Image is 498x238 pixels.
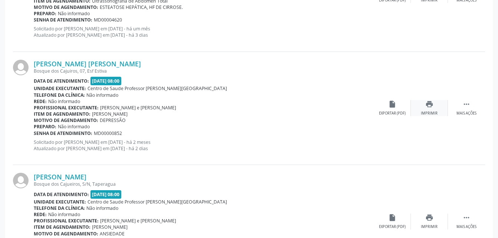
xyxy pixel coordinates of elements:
[34,68,374,74] div: Bosque dos Cajuiros, 07, Esf Estiva
[100,218,176,224] span: [PERSON_NAME] e [PERSON_NAME]
[379,224,406,229] div: Exportar (PDF)
[13,60,29,75] img: img
[58,123,90,130] span: Não informado
[100,4,183,10] span: ESTEATOSE HEPÁTICA, HF DE CIRROSE.
[34,139,374,152] p: Solicitado por [PERSON_NAME] em [DATE] - há 2 meses Atualizado por [PERSON_NAME] em [DATE] - há 2...
[34,211,47,218] b: Rede:
[34,17,92,23] b: Senha de atendimento:
[94,130,122,136] span: MD00000852
[90,77,122,85] span: [DATE] 08:00
[34,10,56,17] b: Preparo:
[34,123,56,130] b: Preparo:
[34,173,86,181] a: [PERSON_NAME]
[34,205,85,211] b: Telefone da clínica:
[34,130,92,136] b: Senha de atendimento:
[388,214,396,222] i: insert_drive_file
[88,199,227,205] span: Centro de Saude Professor [PERSON_NAME][GEOGRAPHIC_DATA]
[86,92,118,98] span: Não informado
[425,100,433,108] i: print
[462,100,471,108] i: 
[456,224,476,229] div: Mais ações
[100,105,176,111] span: [PERSON_NAME] e [PERSON_NAME]
[34,60,141,68] a: [PERSON_NAME] [PERSON_NAME]
[462,214,471,222] i: 
[100,117,126,123] span: DEPRESSÃO
[92,224,128,230] span: [PERSON_NAME]
[379,111,406,116] div: Exportar (PDF)
[421,224,438,229] div: Imprimir
[388,100,396,108] i: insert_drive_file
[34,105,99,111] b: Profissional executante:
[34,181,374,187] div: Bosque dos Cajueiros, S/N, Taperagua
[88,85,227,92] span: Centro de Saude Professor [PERSON_NAME][GEOGRAPHIC_DATA]
[58,10,90,17] span: Não informado
[34,191,89,198] b: Data de atendimento:
[34,218,99,224] b: Profissional executante:
[13,173,29,188] img: img
[34,4,98,10] b: Motivo de agendamento:
[34,92,85,98] b: Telefone da clínica:
[48,211,80,218] span: Não informado
[100,231,125,237] span: ANSIEDADE
[34,98,47,105] b: Rede:
[34,224,90,230] b: Item de agendamento:
[34,231,98,237] b: Motivo de agendamento:
[48,98,80,105] span: Não informado
[34,111,90,117] b: Item de agendamento:
[34,26,374,38] p: Solicitado por [PERSON_NAME] em [DATE] - há um mês Atualizado por [PERSON_NAME] em [DATE] - há 3 ...
[34,78,89,84] b: Data de atendimento:
[425,214,433,222] i: print
[34,199,86,205] b: Unidade executante:
[421,111,438,116] div: Imprimir
[92,111,128,117] span: [PERSON_NAME]
[94,17,122,23] span: MD00004620
[86,205,118,211] span: Não informado
[34,117,98,123] b: Motivo de agendamento:
[456,111,476,116] div: Mais ações
[90,190,122,199] span: [DATE] 08:00
[34,85,86,92] b: Unidade executante:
